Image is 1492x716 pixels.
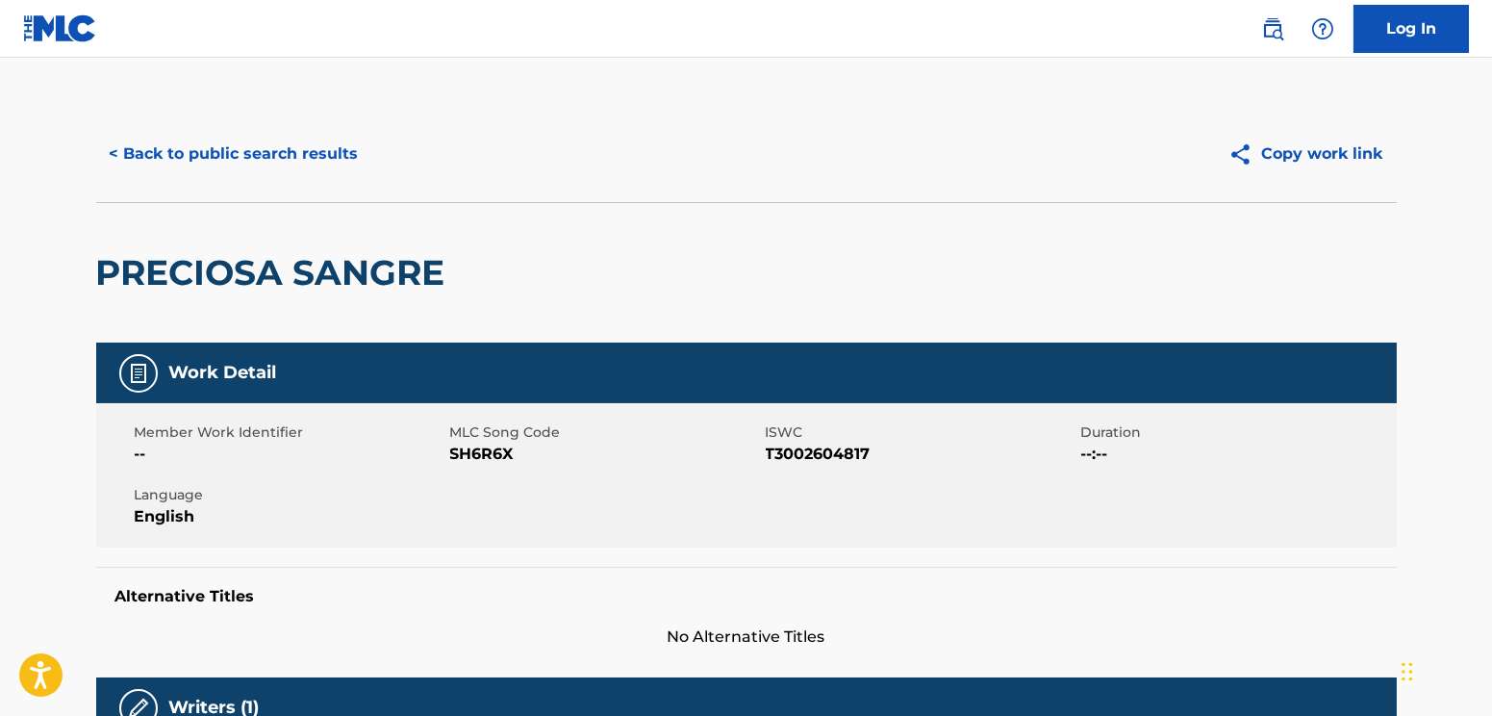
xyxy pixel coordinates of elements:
[1081,443,1392,466] span: --:--
[135,443,445,466] span: --
[115,587,1378,606] h5: Alternative Titles
[23,14,97,42] img: MLC Logo
[766,422,1076,443] span: ISWC
[135,485,445,505] span: Language
[127,362,150,385] img: Work Detail
[766,443,1076,466] span: T3002604817
[1303,10,1342,48] div: Help
[450,422,761,443] span: MLC Song Code
[1402,643,1413,701] div: Arrastrar
[96,251,455,294] h2: PRECIOSA SANGRE
[169,362,277,384] h5: Work Detail
[1396,624,1492,716] div: Widget de chat
[96,626,1397,649] span: No Alternative Titles
[1253,10,1292,48] a: Public Search
[1081,422,1392,443] span: Duration
[1396,624,1492,716] iframe: Chat Widget
[135,422,445,443] span: Member Work Identifier
[135,505,445,528] span: English
[1228,142,1262,166] img: Copy work link
[1215,130,1397,178] button: Copy work link
[96,130,372,178] button: < Back to public search results
[450,443,761,466] span: SH6R6X
[1353,5,1469,53] a: Log In
[1261,17,1284,40] img: search
[1311,17,1334,40] img: help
